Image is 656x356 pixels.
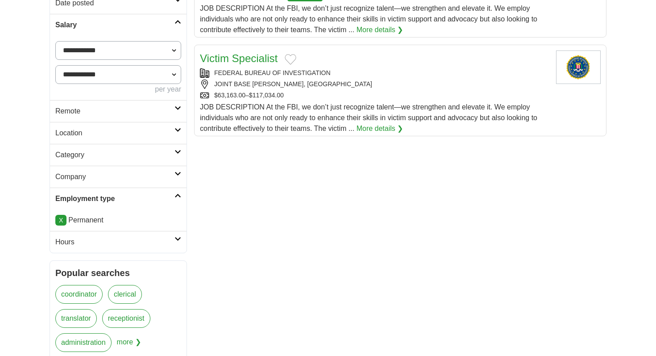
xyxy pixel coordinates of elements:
[357,123,403,134] a: More details ❯
[200,91,549,100] div: $63,163.00–$117,034.00
[200,52,278,64] a: Victim Specialist
[200,4,537,34] span: JOB DESCRIPTION At the FBI, we don’t just recognize talent—we strengthen and elevate it. We emplo...
[55,333,112,352] a: administration
[50,144,187,166] a: Category
[55,172,174,182] h2: Company
[50,100,187,122] a: Remote
[55,285,103,304] a: coordinator
[556,50,601,84] img: Federal Bureau of Investigation logo
[200,80,549,89] div: JOINT BASE [PERSON_NAME], [GEOGRAPHIC_DATA]
[108,285,142,304] a: clerical
[55,215,66,226] a: X
[55,128,174,138] h2: Location
[55,215,181,226] li: Permanent
[55,237,174,247] h2: Hours
[357,25,403,35] a: More details ❯
[55,193,174,204] h2: Employment type
[214,69,331,76] a: FEDERAL BUREAU OF INVESTIGATION
[55,266,181,280] h2: Popular searches
[55,150,174,160] h2: Category
[50,231,187,253] a: Hours
[102,309,150,328] a: receptionist
[50,188,187,209] a: Employment type
[200,103,537,132] span: JOB DESCRIPTION At the FBI, we don’t just recognize talent—we strengthen and elevate it. We emplo...
[55,20,174,30] h2: Salary
[50,122,187,144] a: Location
[55,106,174,117] h2: Remote
[55,309,97,328] a: translator
[55,84,181,95] div: per year
[50,166,187,188] a: Company
[50,14,187,36] a: Salary
[285,54,296,65] button: Add to favorite jobs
